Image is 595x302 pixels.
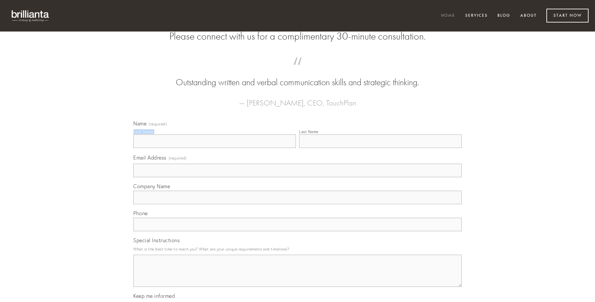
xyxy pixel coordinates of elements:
[149,122,167,126] span: (required)
[133,245,462,253] p: What is the best time to reach you? What are your unique requirements and timelines?
[461,11,492,21] a: Services
[493,11,515,21] a: Blog
[299,129,318,134] div: Last Name
[144,64,451,76] span: “
[437,11,459,21] a: Home
[546,9,589,23] a: Start Now
[133,129,153,134] div: First Name
[133,293,175,299] span: Keep me informed
[133,210,148,216] span: Phone
[516,11,541,21] a: About
[133,30,462,42] h2: Please connect with us for a complimentary 30-minute consultation.
[144,89,451,109] figcaption: — [PERSON_NAME], CEO, TouchPlan
[133,154,166,161] span: Email Address
[6,6,55,25] img: brillianta - research, strategy, marketing
[133,237,180,243] span: Special Instructions
[144,64,451,89] blockquote: Outstanding written and verbal communication skills and strategic thinking.
[133,183,170,189] span: Company Name
[133,120,146,127] span: Name
[169,154,187,162] span: (required)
